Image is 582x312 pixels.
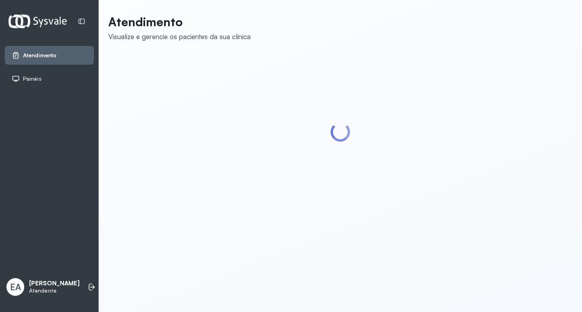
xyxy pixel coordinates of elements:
a: Atendimento [12,51,87,59]
p: [PERSON_NAME] [29,280,80,287]
span: Atendimento [23,52,57,59]
img: Logotipo do estabelecimento [8,15,67,28]
p: Atendente [29,287,80,294]
div: Visualize e gerencie os pacientes da sua clínica [108,32,251,41]
p: Atendimento [108,15,251,29]
span: Painéis [23,75,42,82]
